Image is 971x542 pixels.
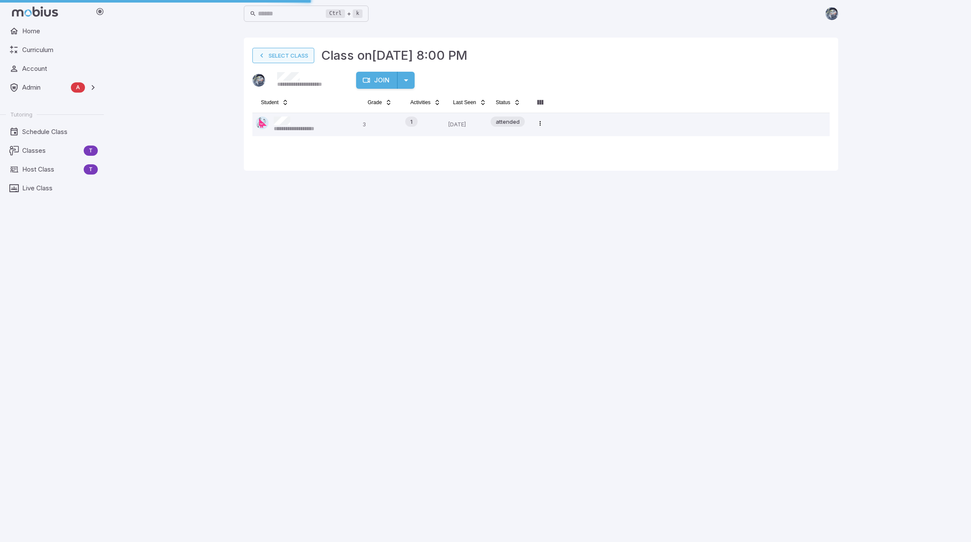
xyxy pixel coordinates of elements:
[71,83,85,92] span: A
[252,74,265,87] img: andrew.jpg
[448,96,491,109] button: Last Seen
[22,127,98,137] span: Schedule Class
[252,48,314,63] a: Select Class
[256,117,269,129] img: right-triangle.svg
[405,117,418,126] span: 1
[363,96,397,109] button: Grade
[405,96,446,109] button: Activities
[22,165,80,174] span: Host Class
[10,111,32,118] span: Tutoring
[22,83,67,92] span: Admin
[353,9,363,18] kbd: k
[326,9,363,19] div: +
[22,26,98,36] span: Home
[84,146,98,155] span: T
[405,117,418,127] div: New Student
[491,96,526,109] button: Status
[261,99,278,106] span: Student
[491,117,525,126] span: attended
[22,64,98,73] span: Account
[368,99,382,106] span: Grade
[84,165,98,174] span: T
[410,99,430,106] span: Activities
[496,99,510,106] span: Status
[448,117,484,133] p: [DATE]
[533,96,547,109] button: Column visibility
[321,46,468,65] h3: Class on [DATE] 8:00 PM
[363,117,398,133] p: 3
[825,7,838,20] img: andrew.jpg
[256,96,294,109] button: Student
[453,99,476,106] span: Last Seen
[22,45,98,55] span: Curriculum
[22,146,80,155] span: Classes
[22,184,98,193] span: Live Class
[326,9,345,18] kbd: Ctrl
[356,72,398,89] button: Join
